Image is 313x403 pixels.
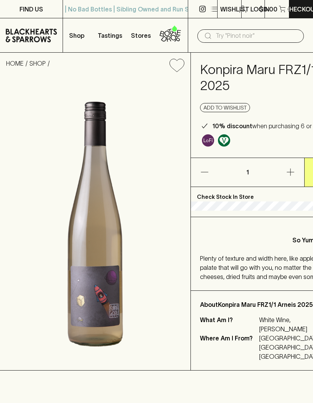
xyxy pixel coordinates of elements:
[250,5,269,14] p: Login
[259,5,278,14] p: $0.00
[220,5,249,14] p: Wishlist
[200,315,257,334] p: What Am I?
[126,18,157,52] a: Stores
[94,18,126,52] a: Tastings
[218,134,230,147] img: Vegan
[69,31,84,40] p: Shop
[200,103,250,112] button: Add to wishlist
[200,334,257,361] p: Where Am I From?
[212,123,252,129] b: 10% discount
[98,31,122,40] p: Tastings
[6,60,24,67] a: HOME
[238,158,257,187] p: 1
[63,18,94,52] button: Shop
[29,60,46,67] a: SHOP
[166,56,187,75] button: Add to wishlist
[200,132,216,148] a: Some may call it natural, others minimum intervention, either way, it’s hands off & maybe even a ...
[202,134,214,147] img: Lo-Fi
[131,31,151,40] p: Stores
[19,5,43,14] p: FIND US
[216,132,232,148] a: Made without the use of any animal products.
[216,30,298,42] input: Try "Pinot noir"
